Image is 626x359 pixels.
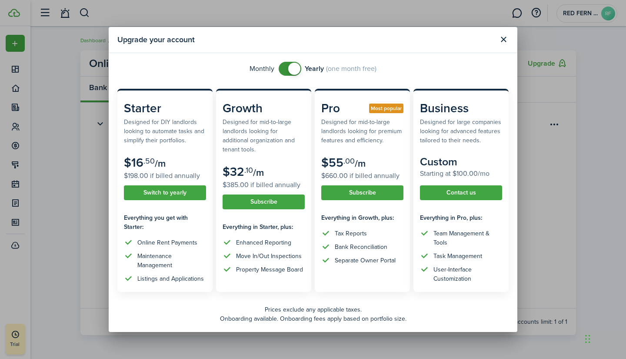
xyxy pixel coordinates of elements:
[585,326,590,352] div: Drag
[137,238,197,247] div: Online Rent Payments
[433,252,482,261] div: Task Management
[124,213,206,232] subscription-pricing-card-features-title: Everything you get with Starter:
[223,222,305,232] subscription-pricing-card-features-title: Everything in Starter, plus:
[321,117,403,145] subscription-pricing-card-description: Designed for mid-to-large landlords looking for premium features and efficiency.
[355,156,366,171] subscription-pricing-card-price-period: /m
[272,332,354,351] button: Compare our plans
[433,229,502,247] div: Team Management & Tools
[155,156,166,171] subscription-pricing-card-price-period: /m
[335,256,396,265] div: Separate Owner Portal
[321,171,403,181] subscription-pricing-card-price-annual: $660.00 if billed annually
[496,32,511,47] button: Close modal
[321,154,343,171] subscription-pricing-card-price-amount: $55
[420,154,457,170] subscription-pricing-card-price-amount: Custom
[321,99,403,117] subscription-pricing-card-title: Pro
[343,155,355,167] subscription-pricing-card-price-cents: .00
[124,154,143,171] subscription-pricing-card-price-amount: $16
[124,171,206,181] subscription-pricing-card-price-annual: $198.00 if billed annually
[137,252,206,270] div: Maintenance Management
[223,99,305,117] subscription-pricing-card-title: Growth
[420,213,502,222] subscription-pricing-card-features-title: Everything in Pro, plus:
[420,117,502,145] subscription-pricing-card-description: Designed for large companies looking for advanced features tailored to their needs.
[223,180,305,190] subscription-pricing-card-price-annual: $385.00 if billed annually
[236,252,302,261] div: Move In/Out Inspections
[253,165,264,180] subscription-pricing-card-price-period: /m
[335,242,387,252] div: Bank Reconciliation
[250,64,274,74] span: Monthly
[321,213,403,222] subscription-pricing-card-features-title: Everything in Growth, plus:
[433,265,502,283] div: User-Interface Customization
[420,99,502,117] subscription-pricing-card-title: Business
[236,238,291,247] div: Enhanced Reporting
[244,164,253,176] subscription-pricing-card-price-cents: .10
[223,163,244,181] subscription-pricing-card-price-amount: $32
[143,155,155,167] subscription-pricing-card-price-cents: .50
[583,317,626,359] iframe: Chat Widget
[124,185,206,200] button: Switch to yearly
[236,265,303,274] div: Property Message Board
[223,117,305,154] subscription-pricing-card-description: Designed for mid-to-large landlords looking for additional organization and tenant tools.
[124,117,206,145] subscription-pricing-card-description: Designed for DIY landlords looking to automate tasks and simplify their portfolios.
[335,229,367,238] div: Tax Reports
[420,168,502,179] subscription-pricing-card-price-annual: Starting at $100.00/mo
[137,274,204,283] div: Listings and Applications
[321,185,403,200] button: Subscribe
[124,99,206,117] subscription-pricing-card-title: Starter
[117,305,509,323] p: Prices exclude any applicable taxes. Onboarding available. Onboarding fees apply based on portfol...
[223,195,305,209] button: Subscribe
[117,31,494,48] modal-title: Upgrade your account
[420,185,502,200] button: Contact us
[371,104,402,112] span: Most popular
